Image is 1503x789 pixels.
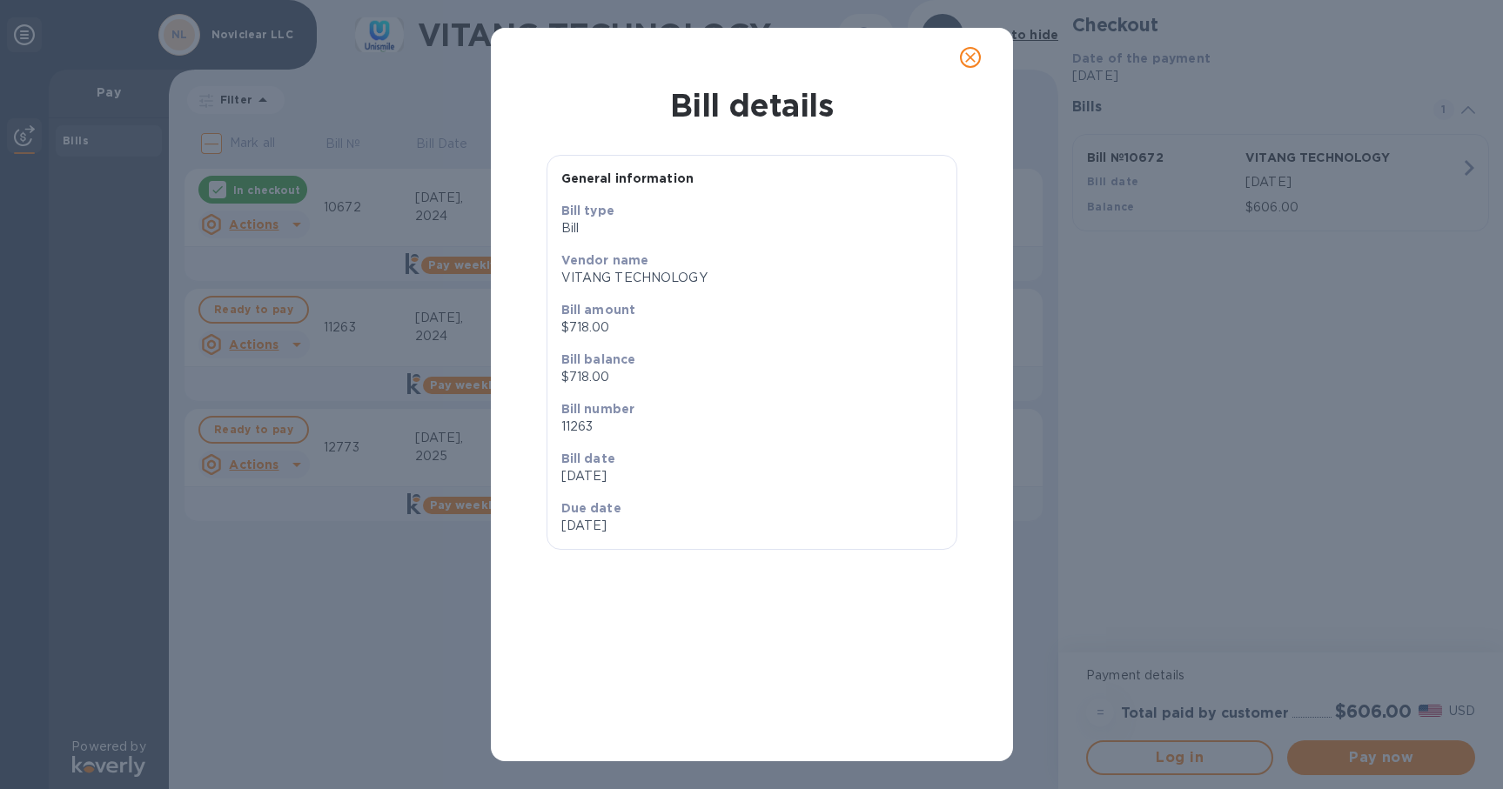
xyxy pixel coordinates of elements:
[561,517,745,535] p: [DATE]
[561,318,943,337] p: $718.00
[561,368,943,386] p: $718.00
[561,467,943,485] p: [DATE]
[561,402,635,416] b: Bill number
[949,37,991,78] button: close
[561,204,614,217] b: Bill type
[561,418,943,436] p: 11263
[561,269,943,287] p: VITANG TECHNOLOGY
[561,219,943,237] p: Bill
[505,87,999,124] h1: Bill details
[561,171,694,185] b: General information
[561,303,636,317] b: Bill amount
[561,451,615,465] b: Bill date
[561,501,621,515] b: Due date
[561,352,636,366] b: Bill balance
[561,253,649,267] b: Vendor name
